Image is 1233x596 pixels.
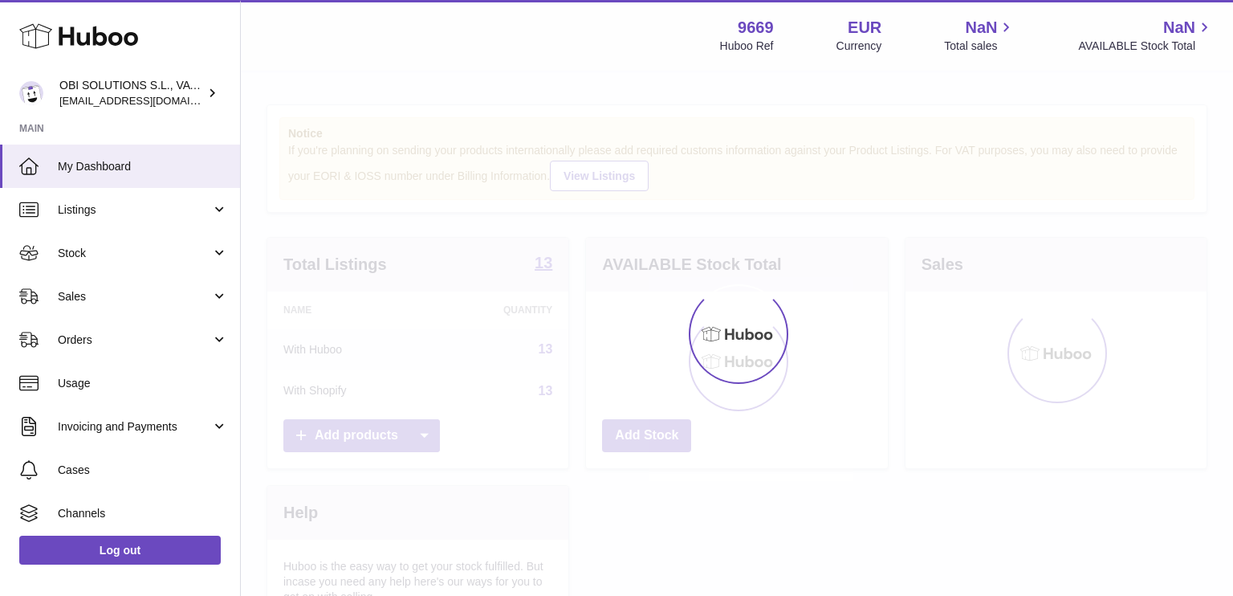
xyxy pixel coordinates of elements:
[738,17,774,39] strong: 9669
[1078,39,1214,54] span: AVAILABLE Stock Total
[58,202,211,218] span: Listings
[58,506,228,521] span: Channels
[944,39,1015,54] span: Total sales
[19,536,221,565] a: Log out
[1163,17,1195,39] span: NaN
[720,39,774,54] div: Huboo Ref
[58,289,211,304] span: Sales
[59,78,204,108] div: OBI SOLUTIONS S.L., VAT: B70911078
[965,17,997,39] span: NaN
[58,463,228,478] span: Cases
[59,94,236,107] span: [EMAIL_ADDRESS][DOMAIN_NAME]
[58,246,211,261] span: Stock
[836,39,882,54] div: Currency
[58,159,228,174] span: My Dashboard
[848,17,881,39] strong: EUR
[58,419,211,435] span: Invoicing and Payments
[944,17,1015,54] a: NaN Total sales
[58,333,211,348] span: Orders
[1078,17,1214,54] a: NaN AVAILABLE Stock Total
[19,81,43,105] img: hello@myobistore.com
[58,376,228,391] span: Usage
